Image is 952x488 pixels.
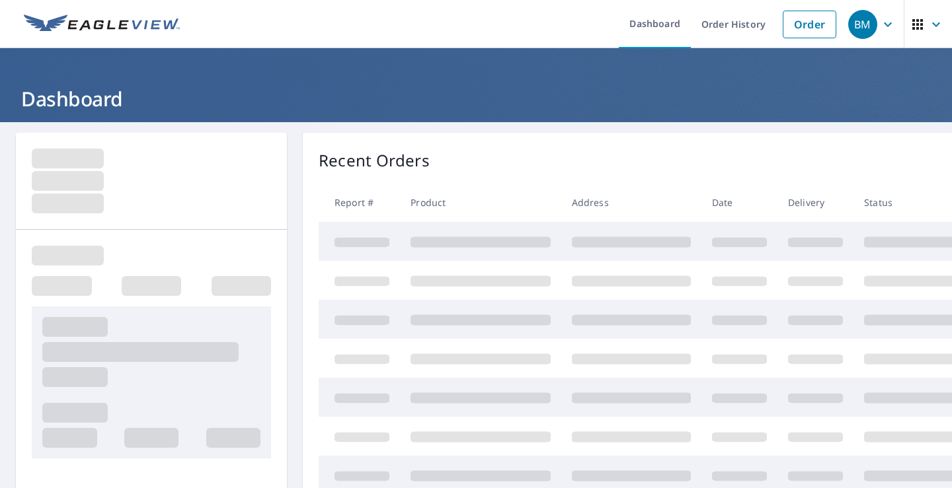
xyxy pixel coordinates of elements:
[319,149,430,172] p: Recent Orders
[16,85,936,112] h1: Dashboard
[561,183,701,222] th: Address
[848,10,877,39] div: BM
[400,183,561,222] th: Product
[24,15,180,34] img: EV Logo
[701,183,777,222] th: Date
[777,183,853,222] th: Delivery
[783,11,836,38] a: Order
[319,183,400,222] th: Report #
